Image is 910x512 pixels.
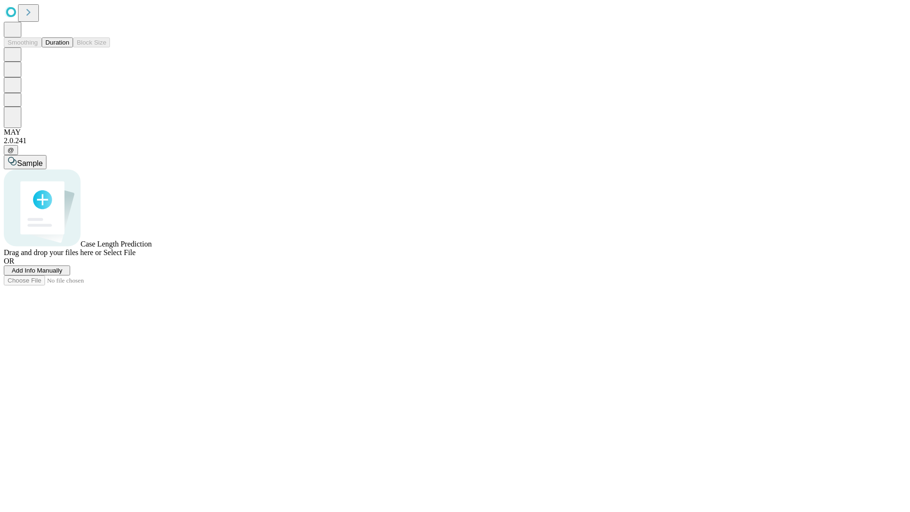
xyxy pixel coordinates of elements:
[42,37,73,47] button: Duration
[4,155,46,169] button: Sample
[81,240,152,248] span: Case Length Prediction
[73,37,110,47] button: Block Size
[12,267,63,274] span: Add Info Manually
[4,37,42,47] button: Smoothing
[4,248,101,256] span: Drag and drop your files here or
[4,145,18,155] button: @
[4,257,14,265] span: OR
[4,137,906,145] div: 2.0.241
[8,146,14,154] span: @
[17,159,43,167] span: Sample
[4,128,906,137] div: MAY
[103,248,136,256] span: Select File
[4,265,70,275] button: Add Info Manually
